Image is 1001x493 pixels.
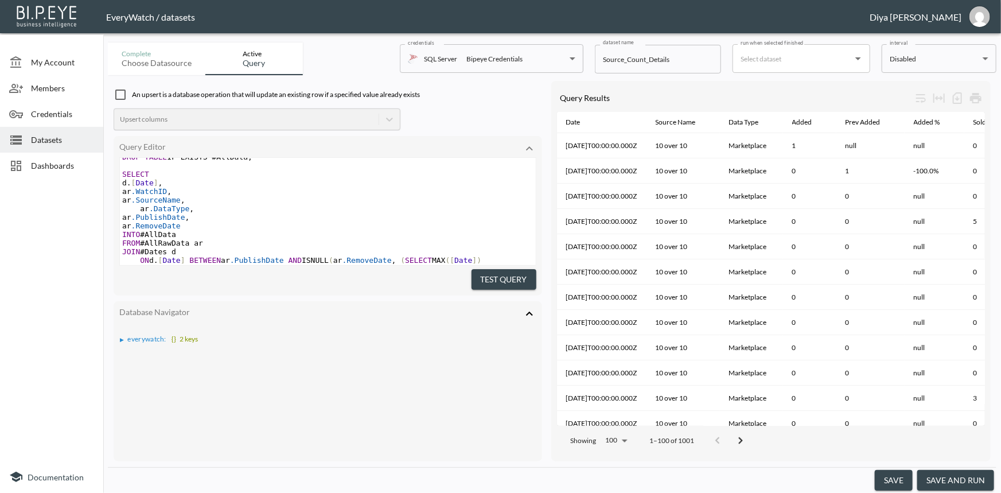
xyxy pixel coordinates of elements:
[783,360,836,386] th: 0
[557,234,646,259] th: 2025-06-22T00:00:00.000Z
[783,335,836,360] th: 0
[720,158,783,184] th: Marketplace
[557,335,646,360] th: 2025-06-26T00:00:00.000Z
[122,239,140,247] span: FROM
[720,285,783,310] th: Marketplace
[135,178,153,187] span: Date
[158,178,163,187] span: ,
[783,310,836,335] th: 0
[181,256,185,265] span: ]
[646,335,720,360] th: 10 over 10
[729,115,759,129] div: Data Type
[905,386,964,411] th: null
[905,411,964,436] th: null
[122,49,192,58] div: Complete
[905,335,964,360] th: null
[122,213,190,222] span: ar
[185,213,190,222] span: ,
[342,256,392,265] span: .RemoveDate
[646,411,720,436] th: 10 over 10
[720,133,783,158] th: Marketplace
[905,234,964,259] th: null
[122,256,486,273] span: d. ar ISNULL ar MAX #Dates
[140,256,149,265] span: ON
[646,360,720,386] th: 10 over 10
[646,234,720,259] th: 10 over 10
[917,470,994,491] button: save and run
[783,234,836,259] th: 0
[557,411,646,436] th: 2025-06-29T00:00:00.000Z
[836,133,905,158] th: null
[905,360,964,386] th: null
[969,6,990,27] img: a8099f9e021af5dd6201337a867d9ae6
[905,259,964,285] th: null
[646,209,720,234] th: 10 over 10
[170,335,198,343] span: 2 keys
[405,256,432,265] span: SELECT
[905,310,964,335] th: null
[424,52,457,65] p: SQL Server
[120,337,124,343] div: ▶
[122,222,181,230] span: ar
[836,234,905,259] th: 0
[603,38,634,46] label: dataset name
[31,134,94,146] span: Datasets
[122,178,163,187] span: d.
[189,204,194,213] span: ,
[720,234,783,259] th: Marketplace
[836,285,905,310] th: 0
[720,184,783,209] th: Marketplace
[289,256,302,265] span: AND
[114,81,542,102] div: An upsert is a database operation that will update an existing row if a specified value already e...
[122,170,149,178] span: SELECT
[167,265,176,273] span: ))
[905,158,964,184] th: -100.0%
[557,386,646,411] th: 2025-06-28T00:00:00.000Z
[31,108,94,120] span: Credentials
[729,115,774,129] span: Data Type
[741,39,804,46] label: run when selected finished
[9,470,94,484] a: Documentation
[167,187,172,196] span: ,
[656,115,711,129] span: Source Name
[836,386,905,411] th: 0
[646,310,720,335] th: 10 over 10
[973,115,987,129] div: Sold
[230,256,284,265] span: .PublishDate
[557,310,646,335] th: 2025-06-25T00:00:00.000Z
[122,153,140,161] span: DROP
[720,411,783,436] th: Marketplace
[400,256,405,265] span: (
[905,209,964,234] th: null
[720,209,783,234] th: Marketplace
[836,158,905,184] th: 1
[720,386,783,411] th: Marketplace
[154,178,158,187] span: ]
[783,209,836,234] th: 0
[912,89,930,107] div: Wrap text
[446,256,455,265] span: ([
[783,285,836,310] th: 0
[905,285,964,310] th: null
[914,115,940,129] div: Added %
[119,307,512,317] div: Database Navigator
[557,285,646,310] th: 2025-06-24T00:00:00.000Z
[646,158,720,184] th: 10 over 10
[122,58,192,68] div: Choose datasource
[914,115,955,129] span: Added %
[31,82,94,94] span: Members
[31,56,94,68] span: My Account
[836,184,905,209] th: 0
[131,222,181,230] span: .RemoveDate
[557,158,646,184] th: 2025-06-19T00:00:00.000Z
[560,93,912,103] div: Query Results
[875,470,913,491] button: save
[836,411,905,436] th: 0
[176,265,181,273] span: ;
[571,436,597,445] p: Showing
[783,259,836,285] th: 0
[162,256,180,265] span: Date
[836,259,905,285] th: 0
[181,196,185,204] span: ,
[119,142,512,152] div: Query Editor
